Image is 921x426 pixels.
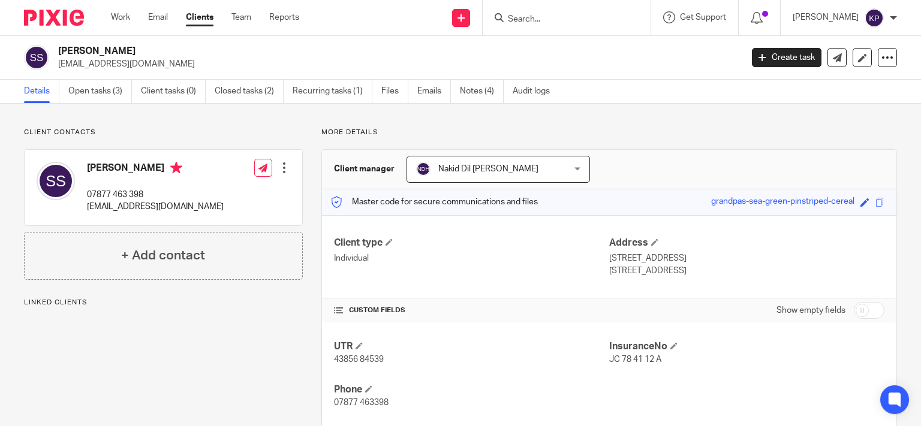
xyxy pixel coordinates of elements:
a: Create task [752,48,821,67]
p: [EMAIL_ADDRESS][DOMAIN_NAME] [87,201,224,213]
h4: InsuranceNo [609,340,884,353]
p: Individual [334,252,609,264]
h4: [PERSON_NAME] [87,162,224,177]
p: 07877 463 398 [87,189,224,201]
span: 43856 84539 [334,355,384,364]
h3: Client manager [334,163,395,175]
h2: [PERSON_NAME] [58,45,599,58]
a: Details [24,80,59,103]
a: Client tasks (0) [141,80,206,103]
span: JC 78 41 12 A [609,355,661,364]
a: Team [231,11,251,23]
img: Pixie [24,10,84,26]
h4: UTR [334,340,609,353]
span: Get Support [680,13,726,22]
p: [EMAIL_ADDRESS][DOMAIN_NAME] [58,58,734,70]
input: Search [507,14,615,25]
div: grandpas-sea-green-pinstriped-cereal [711,195,854,209]
h4: + Add contact [121,246,205,265]
a: Open tasks (3) [68,80,132,103]
img: svg%3E [24,45,49,70]
a: Work [111,11,130,23]
i: Primary [170,162,182,174]
a: Audit logs [513,80,559,103]
h4: Phone [334,383,609,396]
img: svg%3E [37,162,75,200]
p: Client contacts [24,128,303,137]
a: Closed tasks (2) [215,80,284,103]
a: Clients [186,11,213,23]
span: 07877 463398 [334,398,389,407]
p: [PERSON_NAME] [793,11,859,23]
p: Linked clients [24,298,303,307]
img: svg%3E [865,8,884,28]
a: Files [381,80,408,103]
a: Reports [269,11,299,23]
label: Show empty fields [776,304,845,316]
a: Notes (4) [460,80,504,103]
p: More details [321,128,897,137]
h4: CUSTOM FIELDS [334,306,609,315]
p: [STREET_ADDRESS] [609,265,884,277]
p: [STREET_ADDRESS] [609,252,884,264]
span: Nakid Dil [PERSON_NAME] [438,165,538,173]
p: Master code for secure communications and files [331,196,538,208]
a: Emails [417,80,451,103]
img: svg%3E [416,162,431,176]
h4: Client type [334,237,609,249]
a: Email [148,11,168,23]
h4: Address [609,237,884,249]
a: Recurring tasks (1) [293,80,372,103]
